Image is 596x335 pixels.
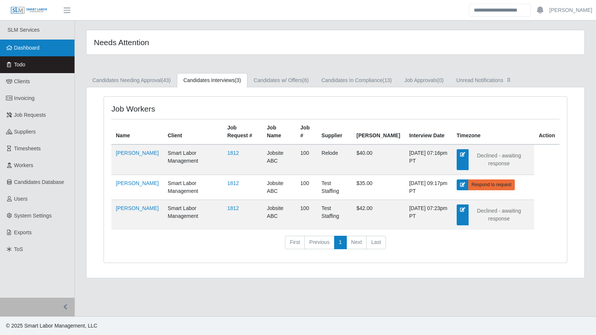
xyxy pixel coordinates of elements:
[86,73,177,88] a: Candidates Needing Approval
[111,104,292,113] h4: Job Workers
[317,144,352,175] td: Relode
[263,119,296,145] th: Job Name
[163,175,223,200] td: Smart Labor Management
[469,4,531,17] input: Search
[14,213,52,219] span: System Settings
[296,119,317,145] th: Job #
[409,205,447,219] span: [DATE] 07:23pm PT
[163,200,223,230] td: Smart Labor Management
[111,119,163,145] th: Name
[405,119,452,145] th: Interview Date
[14,95,35,101] span: Invoicing
[409,150,447,164] span: [DATE] 07:16pm PT
[177,73,247,88] a: Candidates Interviews
[296,200,317,230] td: 100
[14,129,36,135] span: Suppliers
[263,144,296,175] td: Jobsite ABC
[317,175,352,200] td: Test Staffing
[437,77,444,83] span: (0)
[163,144,223,175] td: Smart Labor Management
[409,180,447,194] span: [DATE] 09:17pm PT
[296,144,317,175] td: 100
[227,180,239,186] a: 1812
[14,45,40,51] span: Dashboard
[352,200,405,230] td: $42.00
[302,77,309,83] span: (6)
[247,73,315,88] a: Candidates w/ Offers
[468,149,530,170] button: Declined - awaiting response
[505,76,513,82] span: []
[315,73,398,88] a: Candidates In Compliance
[296,175,317,200] td: 100
[227,150,239,156] a: 1812
[352,175,405,200] td: $35.00
[263,175,296,200] td: Jobsite ABC
[352,119,405,145] th: [PERSON_NAME]
[116,150,159,156] a: [PERSON_NAME]
[111,236,559,255] nav: pagination
[398,73,450,88] a: Job Approvals
[116,205,159,211] a: [PERSON_NAME]
[227,205,239,211] a: 1812
[468,204,530,225] button: Declined - awaiting response
[383,77,392,83] span: (13)
[317,119,352,145] th: Supplier
[94,38,289,47] h4: Needs Attention
[334,236,347,249] a: 1
[235,77,241,83] span: (3)
[452,119,535,145] th: Timezone
[534,119,559,145] th: Action
[14,145,41,151] span: Timesheets
[14,246,23,252] span: ToS
[6,323,97,329] span: © 2025 Smart Labor Management, LLC
[116,180,159,186] a: [PERSON_NAME]
[14,62,25,68] span: Todo
[223,119,262,145] th: Job Request #
[161,77,171,83] span: (43)
[163,119,223,145] th: Client
[14,196,28,202] span: Users
[14,162,34,168] span: Workers
[14,229,32,235] span: Exports
[468,179,515,190] a: Respond to request
[7,27,39,33] span: SLM Services
[10,6,48,15] img: SLM Logo
[14,179,64,185] span: Candidates Database
[263,200,296,230] td: Jobsite ABC
[549,6,592,14] a: [PERSON_NAME]
[317,200,352,230] td: Test Staffing
[14,78,30,84] span: Clients
[14,112,46,118] span: Job Requests
[450,73,519,88] a: Unread Notifications
[352,144,405,175] td: $40.00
